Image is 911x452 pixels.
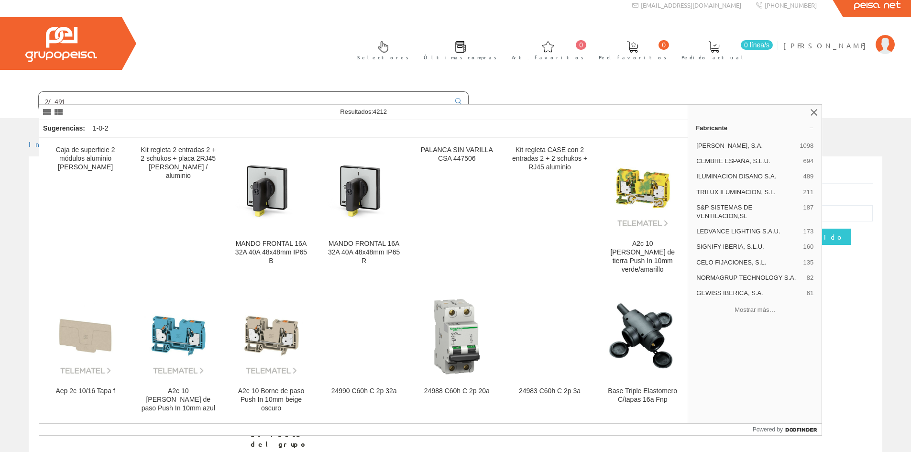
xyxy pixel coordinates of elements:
[604,300,681,372] img: Base Triple Elastomero C/tapas 16a Fnp
[803,157,814,165] span: 694
[696,258,799,267] span: CELO FIJACIONES, S.L.
[47,298,124,375] img: Aep 2c 10/16 Tapa f
[232,387,309,413] div: A2c 10 Borne de paso Push In 10mm beige oscuro
[140,298,217,375] img: A2c 10 Bl Borne de paso Push In 10mm azul
[418,146,495,163] div: PALANCA SIN VARILLA CSA 447506
[326,240,403,265] div: MANDO FRONTAL 16A 32A 40A 48x48mm IP65 R
[318,286,410,424] a: 24990 C60h C 2p 32a 24990 C60h C 2p 32a
[741,40,773,50] span: 0 línea/s
[803,243,814,251] span: 160
[803,188,814,197] span: 211
[326,387,403,396] div: 24990 C60h C 2p 32a
[225,138,317,285] a: MANDO FRONTAL 16A 32A 40A 48x48mm IP65 B MANDO FRONTAL 16A 32A 40A 48x48mm IP65 B
[132,286,224,424] a: A2c 10 Bl Borne de paso Push In 10mm azul A2c 10 [PERSON_NAME] de paso Push In 10mm azul
[140,146,217,180] div: Kit regleta 2 entradas 2 + 2 schukos + placa 2RJ45 [PERSON_NAME] / aluminio
[803,227,814,236] span: 173
[753,424,822,435] a: Powered by
[803,258,814,267] span: 135
[696,289,803,298] span: GEWISS IBERICA, S.A.
[504,286,596,424] a: 24983 C60h C 2p 3a 24983 C60h C 2p 3a
[39,122,87,135] div: Sugerencias:
[132,138,224,285] a: Kit regleta 2 entradas 2 + 2 schukos + placa 2RJ45 [PERSON_NAME] / aluminio
[696,243,799,251] span: SIGNIFY IBERIA, S.L.U.
[783,41,871,50] span: [PERSON_NAME]
[39,286,132,424] a: Aep 2c 10/16 Tapa f Aep 2c 10/16 Tapa f
[681,53,746,62] span: Pedido actual
[604,150,681,227] img: A2c 10 Pe Borne de tierra Push In 10mm verde/amarillo
[232,240,309,265] div: MANDO FRONTAL 16A 32A 40A 48x48mm IP65 B
[140,387,217,413] div: A2c 10 [PERSON_NAME] de paso Push In 10mm azul
[411,138,503,285] a: PALANCA SIN VARILLA CSA 447506
[696,142,796,150] span: [PERSON_NAME], S.A.
[696,172,799,181] span: ILUMINACION DISANO S.A.
[807,274,813,282] span: 82
[696,157,799,165] span: CEMBRE ESPAÑA, S.L.U.
[604,387,681,404] div: Base Triple Elastomero C/tapas 16a Fnp
[688,120,822,135] a: Fabricante
[89,120,112,137] div: 1-0-2
[511,146,588,172] div: Kit regleta CASE con 2 entradas 2 + 2 schukos + RJ45 aluminio
[599,53,667,62] span: Ped. favoritos
[424,53,497,62] span: Últimas compras
[326,150,403,227] img: MANDO FRONTAL 16A 32A 40A 48x48mm IP65 R
[318,138,410,285] a: MANDO FRONTAL 16A 32A 40A 48x48mm IP65 R MANDO FRONTAL 16A 32A 40A 48x48mm IP65 R
[47,146,124,172] div: Caja de superficie 2 módulos aluminio [PERSON_NAME]
[511,387,588,396] div: 24983 C60h C 2p 3a
[696,227,799,236] span: LEDVANCE LIGHTING S.A.U.
[659,40,669,50] span: 0
[232,298,309,375] img: A2c 10 Borne de paso Push In 10mm beige oscuro
[504,138,596,285] a: Kit regleta CASE con 2 entradas 2 + 2 schukos + RJ45 aluminio
[373,108,387,115] span: 4212
[783,33,895,42] a: [PERSON_NAME]
[414,33,502,66] a: Últimas compras
[348,33,414,66] a: Selectores
[692,302,818,318] button: Mostrar más…
[803,203,814,220] span: 187
[576,40,586,50] span: 0
[807,289,813,298] span: 61
[753,425,783,434] span: Powered by
[604,240,681,274] div: A2c 10 [PERSON_NAME] de tierra Push In 10mm verde/amarillo
[29,140,69,148] a: Inicio
[596,138,689,285] a: A2c 10 Pe Borne de tierra Push In 10mm verde/amarillo A2c 10 [PERSON_NAME] de tierra Push In 10mm...
[596,286,689,424] a: Base Triple Elastomero C/tapas 16a Fnp Base Triple Elastomero C/tapas 16a Fnp
[47,387,124,396] div: Aep 2c 10/16 Tapa f
[696,274,803,282] span: NORMAGRUP TECHNOLOGY S.A.
[39,138,132,285] a: Caja de superficie 2 módulos aluminio [PERSON_NAME]
[340,108,387,115] span: Resultados:
[39,92,450,111] input: Buscar ...
[357,53,409,62] span: Selectores
[765,1,817,9] span: [PHONE_NUMBER]
[418,387,495,396] div: 24988 C60h C 2p 20a
[25,27,97,62] img: Grupo Peisa
[418,298,495,375] img: 24988 C60h C 2p 20a
[411,286,503,424] a: 24988 C60h C 2p 20a 24988 C60h C 2p 20a
[232,150,309,227] img: MANDO FRONTAL 16A 32A 40A 48x48mm IP65 B
[803,172,814,181] span: 489
[225,286,317,424] a: A2c 10 Borne de paso Push In 10mm beige oscuro A2c 10 Borne de paso Push In 10mm beige oscuro
[512,53,584,62] span: Art. favoritos
[696,188,799,197] span: TRILUX ILUMINACION, S.L.
[800,142,813,150] span: 1098
[672,33,775,66] a: 0 línea/s Pedido actual
[696,203,799,220] span: S&P SISTEMAS DE VENTILACION,SL
[641,1,741,9] span: [EMAIL_ADDRESS][DOMAIN_NAME]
